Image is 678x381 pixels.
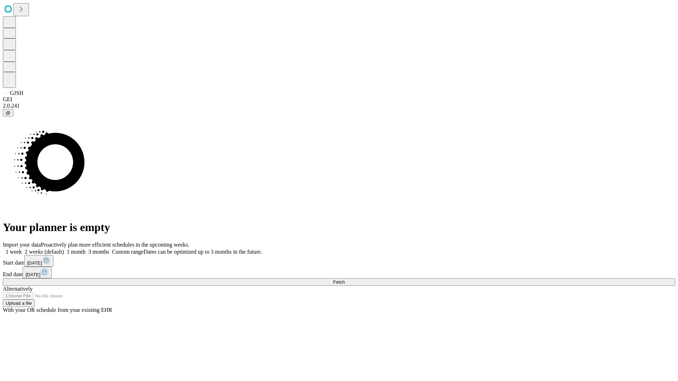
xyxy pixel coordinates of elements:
h1: Your planner is empty [3,221,675,234]
button: Upload a file [3,300,35,307]
span: [DATE] [25,272,40,277]
span: 2 weeks (default) [25,249,64,255]
span: Alternatively [3,286,32,292]
span: Proactively plan more efficient schedules in the upcoming weeks. [41,242,189,248]
div: Start date [3,255,675,267]
span: [DATE] [27,260,42,266]
span: With your OR schedule from your existing EHR [3,307,112,313]
span: Custom range [112,249,143,255]
span: GJSH [10,90,23,96]
span: Fetch [333,279,345,285]
span: 1 week [6,249,22,255]
span: Import your data [3,242,41,248]
div: End date [3,267,675,278]
span: 1 month [67,249,85,255]
button: [DATE] [24,255,53,267]
div: 2.0.241 [3,103,675,109]
div: GEI [3,96,675,103]
span: @ [6,110,11,115]
button: Fetch [3,278,675,286]
span: 3 months [88,249,109,255]
button: @ [3,109,13,116]
span: Dates can be optimized up to 3 months in the future. [144,249,262,255]
button: [DATE] [23,267,52,278]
